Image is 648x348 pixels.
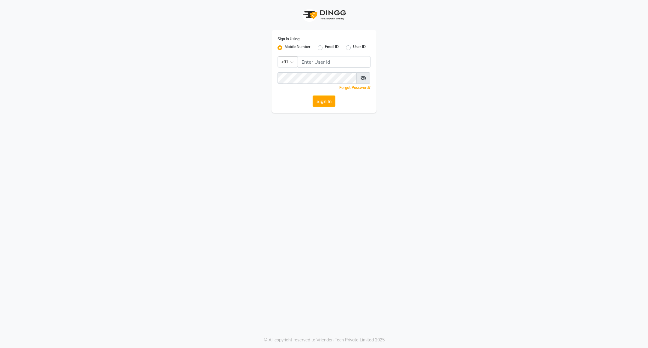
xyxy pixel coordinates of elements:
label: Sign In Using: [277,36,300,42]
img: logo1.svg [300,6,348,24]
input: Username [277,72,357,84]
input: Username [298,56,370,68]
label: Mobile Number [285,44,310,51]
label: Email ID [325,44,339,51]
label: User ID [353,44,366,51]
button: Sign In [313,95,335,107]
a: Forgot Password? [339,85,370,90]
